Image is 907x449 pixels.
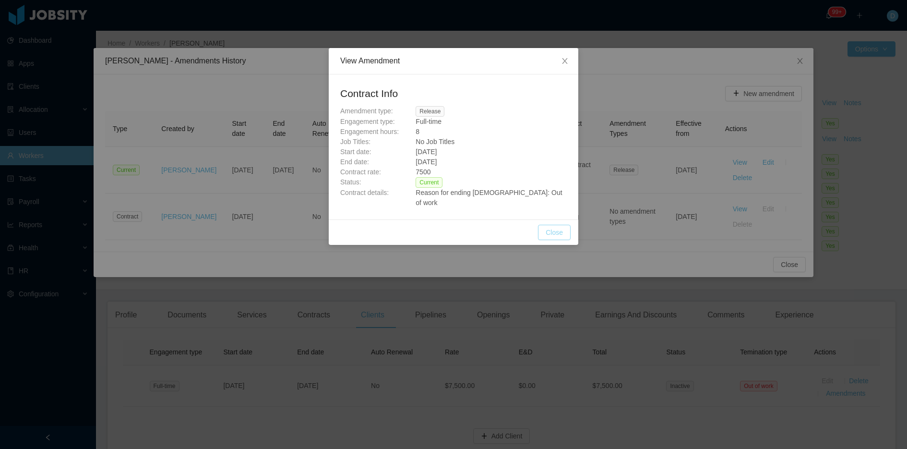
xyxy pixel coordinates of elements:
[416,118,442,125] span: Full-time
[538,225,571,240] button: Close
[416,158,437,166] span: [DATE]
[340,56,567,66] div: View Amendment
[416,168,430,176] span: 7500
[416,138,454,146] span: No Job Titles
[340,178,361,186] span: Status:
[551,48,578,75] button: Close
[416,189,562,206] span: Reason for ending [DEMOGRAPHIC_DATA]: Out of work
[340,128,399,135] span: Engagement hours:
[340,148,371,156] span: Start date:
[340,158,369,166] span: End date:
[416,148,437,156] span: [DATE]
[340,107,393,115] span: Amendment type:
[416,177,442,188] span: Current
[340,168,381,176] span: Contract rate:
[561,57,569,65] i: icon: close
[340,118,395,125] span: Engagement type:
[416,106,444,117] span: Release
[340,86,567,101] h2: Contract Info
[416,128,419,135] span: 8
[340,189,389,196] span: Contract details:
[340,138,370,146] span: Job Titles:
